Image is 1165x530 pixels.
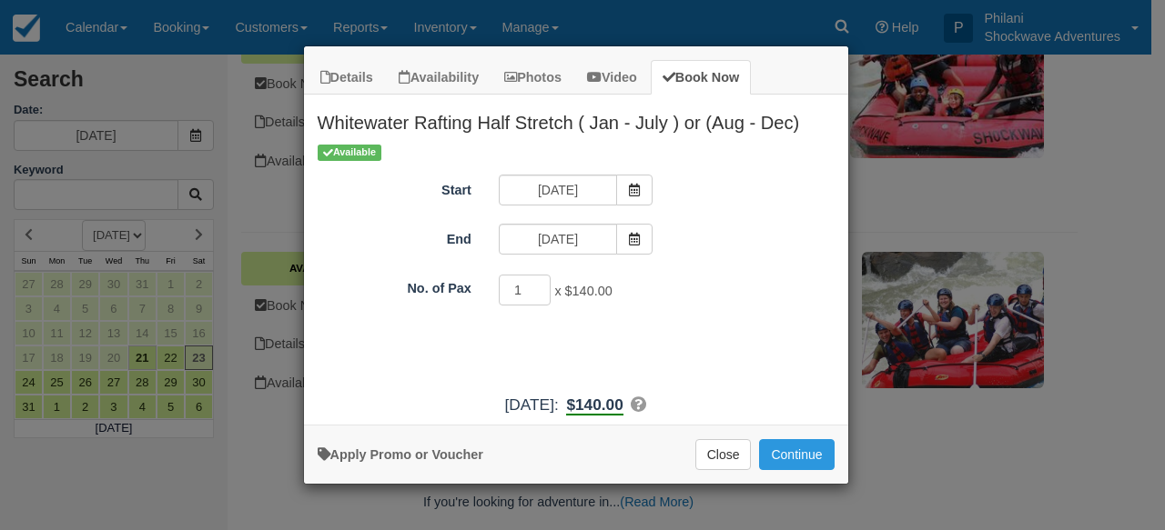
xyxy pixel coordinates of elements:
[387,60,491,95] a: Availability
[695,439,752,470] button: Close
[499,275,552,305] input: No. of Pax
[318,145,382,160] span: Available
[309,60,385,95] a: Details
[505,395,554,414] span: [DATE]
[759,439,834,470] button: Add to Booking
[304,394,848,416] div: :
[304,224,485,249] label: End
[318,447,483,462] a: Apply Voucher
[575,60,649,95] a: Video
[304,95,848,415] div: Item Modal
[304,175,485,200] label: Start
[304,273,485,298] label: No. of Pax
[492,60,573,95] a: Photos
[554,285,612,299] span: x $140.00
[304,95,848,142] h2: Whitewater Rafting Half Stretch ( Jan - July ) or (Aug - Dec)
[566,395,623,415] b: $140.00
[651,60,751,95] a: Book Now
